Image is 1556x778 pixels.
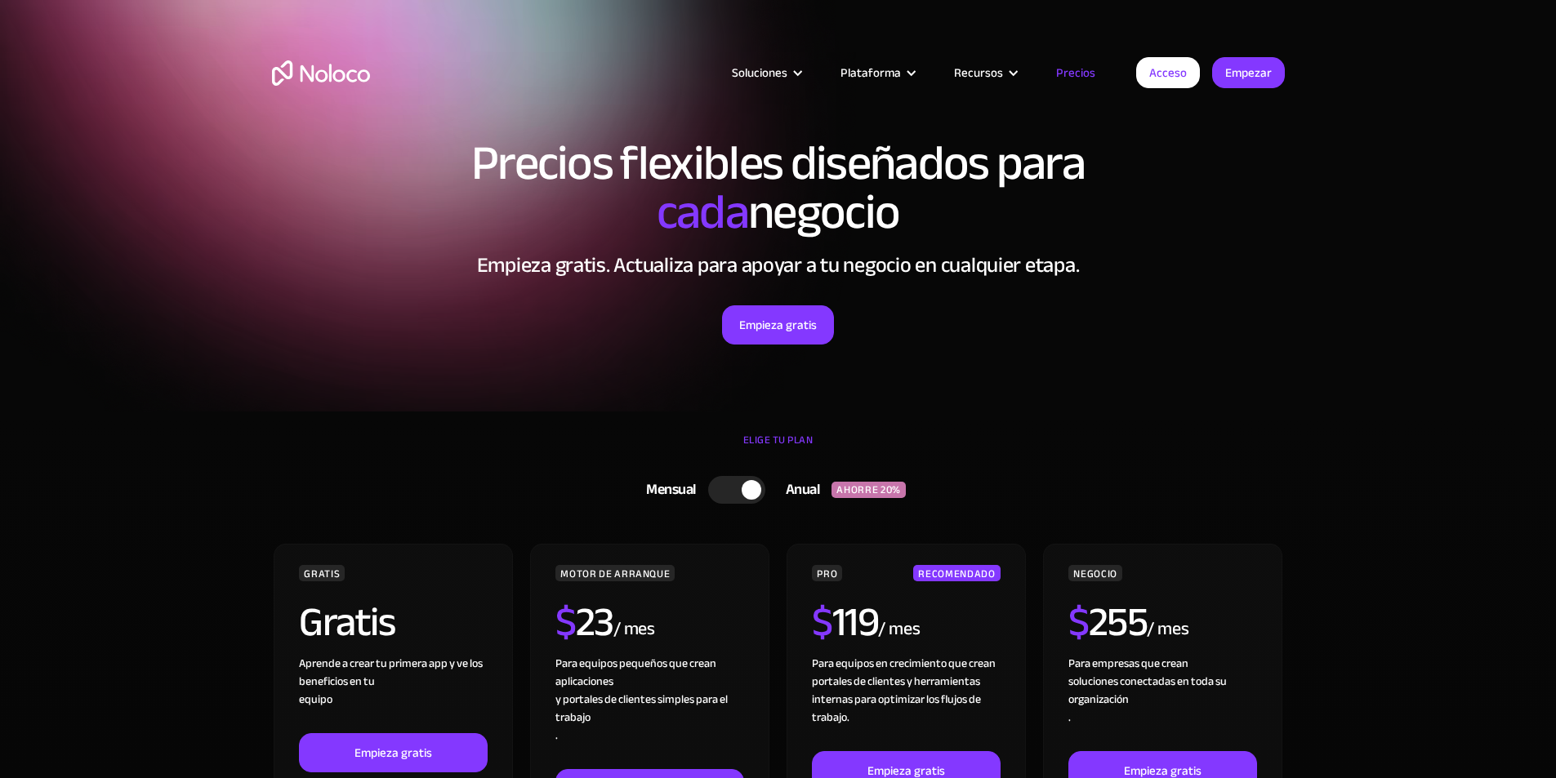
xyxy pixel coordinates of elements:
[878,611,920,646] font: / mes
[299,733,487,772] a: Empieza gratis
[820,62,934,83] div: Plataforma
[748,167,899,258] font: negocio
[1068,652,1188,674] font: Para empresas que crean
[646,476,696,503] font: Mensual
[299,584,395,660] font: Gratis
[1068,584,1089,660] font: $
[657,167,748,258] font: cada
[817,564,837,584] font: PRO
[555,724,558,746] font: .
[555,688,728,728] font: y portales de clientes simples para el trabajo
[739,313,817,336] font: Empieza gratis
[832,584,879,660] font: 119
[934,62,1036,83] div: Recursos
[840,61,901,84] font: Plataforma
[555,584,576,660] font: $
[1149,61,1187,84] font: Acceso
[1225,61,1272,84] font: Empezar
[836,480,900,500] font: AHORRE 20%
[732,61,787,84] font: Soluciones
[1068,670,1227,710] font: soluciones conectadas en toda su organización
[722,305,834,345] a: Empieza gratis
[1212,57,1285,88] a: Empezar
[555,652,716,692] font: Para equipos pequeños que crean aplicaciones
[613,611,655,646] font: / mes
[812,652,996,728] font: Para equipos en crecimiento que crean portales de clientes y herramientas internas para optimizar...
[743,430,814,450] font: ELIGE TU PLAN
[477,245,1080,285] font: Empieza gratis. Actualiza para apoyar a tu negocio en cualquier etapa.
[1089,584,1148,660] font: 255
[299,652,483,692] font: Aprende a crear tu primera app y ve los beneficios en tu
[304,564,340,584] font: GRATIS
[954,61,1003,84] font: Recursos
[1036,62,1116,83] a: Precios
[1136,57,1200,88] a: Acceso
[272,60,370,86] a: hogar
[786,476,820,503] font: Anual
[711,62,820,83] div: Soluciones
[918,564,995,584] font: RECOMENDADO
[576,584,613,660] font: 23
[812,584,832,660] font: $
[560,564,670,584] font: MOTOR DE ARRANQUE
[471,118,1085,209] font: Precios flexibles diseñados para
[1056,61,1095,84] font: Precios
[299,688,332,710] font: equipo
[354,741,432,764] font: Empieza gratis
[1073,564,1117,584] font: NEGOCIO
[1147,611,1188,646] font: / mes
[1068,706,1071,728] font: .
